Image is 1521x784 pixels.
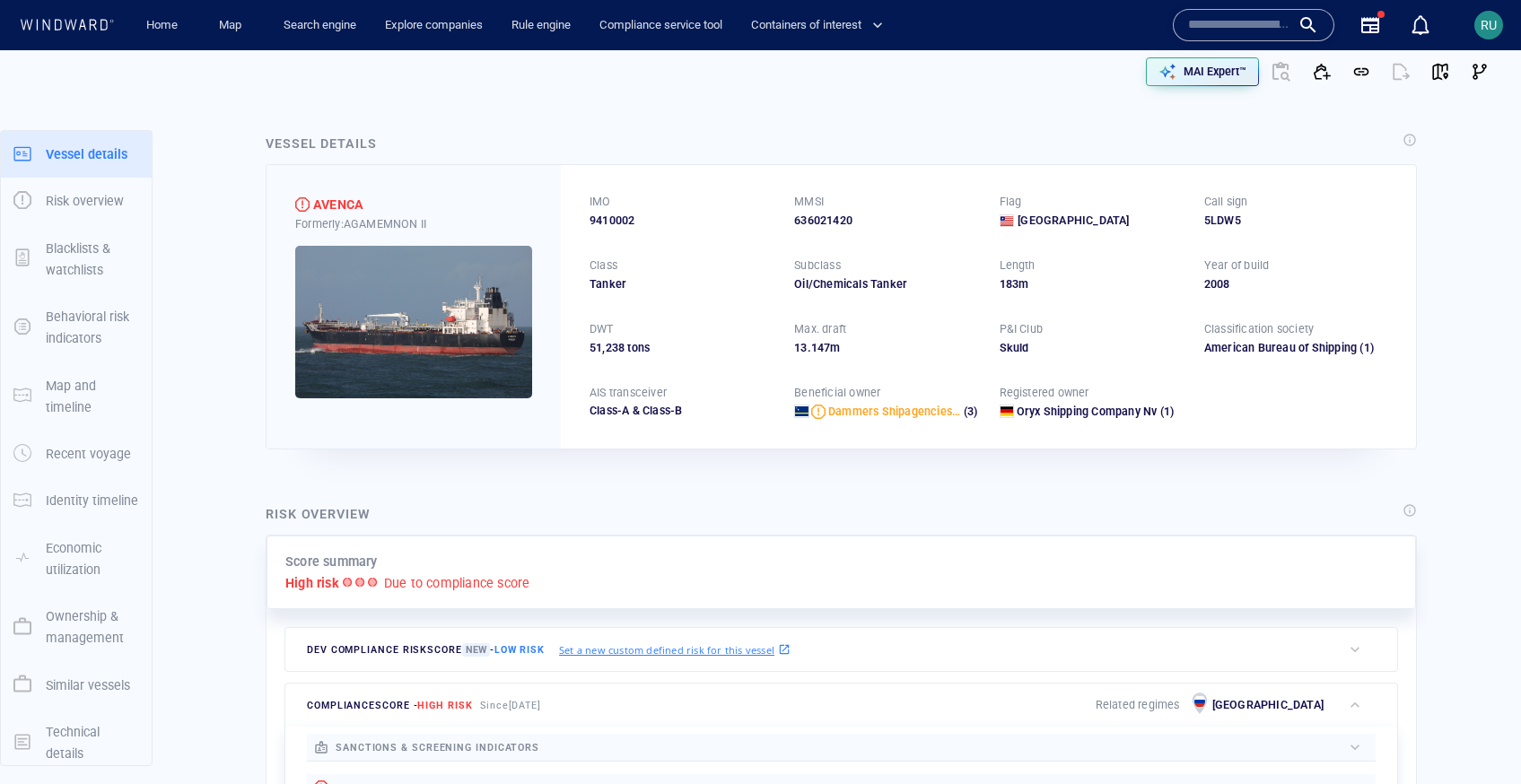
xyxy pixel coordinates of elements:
[205,10,262,41] button: Map
[1204,340,1387,356] div: American Bureau of Shipping
[417,700,472,711] span: High risk
[1000,257,1036,274] p: Length
[1,131,152,178] button: Vessel details
[1096,697,1180,713] p: Related regimes
[590,194,611,210] p: IMO
[276,10,363,41] a: Search engine
[46,190,124,212] p: Risk overview
[590,404,629,417] span: Class-A
[590,340,773,356] div: 51,238 tons
[592,10,730,41] button: Compliance service tool
[794,213,977,229] div: 636021420
[1,249,152,266] a: Blacklists & watchlists
[1204,340,1357,356] div: American Bureau of Shipping
[295,246,532,398] img: 5905c4c2fdae05589ad90379_0
[266,133,377,154] div: Vessel details
[1,144,152,161] a: Vessel details
[794,385,880,401] p: Beneficial owner
[590,321,614,337] p: DWT
[590,213,634,229] span: 9410002
[1157,404,1174,420] span: (1)
[559,640,791,659] a: Set a new custom defined risk for this vessel
[1,675,152,693] a: Similar vessels
[811,341,831,354] span: 147
[559,642,774,658] p: Set a new custom defined risk for this vessel
[794,194,824,210] p: MMSI
[307,643,545,657] span: Dev Compliance risk score -
[46,721,139,765] p: Technical details
[494,644,545,656] span: Low risk
[1,709,152,778] button: Technical details
[212,10,255,41] a: Map
[133,10,190,41] button: Home
[384,572,530,594] p: Due to compliance score
[1,618,152,635] a: Ownership & management
[1,593,152,662] button: Ownership & management
[480,700,542,711] span: Since [DATE]
[295,197,310,212] div: High risk
[378,10,490,41] a: Explore companies
[1,445,152,462] a: Recent voyage
[313,194,363,215] div: AVENCA
[46,675,130,696] p: Similar vessels
[46,605,139,649] p: Ownership & management
[1204,194,1248,210] p: Call sign
[1146,57,1259,86] button: MAI Expert™
[1204,321,1314,337] p: Classification society
[336,742,539,754] span: sanctions & screening indicators
[629,404,682,417] span: Class-B
[1000,340,1183,356] div: Skuld
[1018,277,1028,291] span: m
[266,503,371,525] div: Risk overview
[961,404,978,420] span: (3)
[1000,385,1089,401] p: Registered owner
[1420,52,1460,91] button: View on map
[1471,7,1507,43] button: RU
[828,404,978,420] a: Dammers Shipagencies Nv (3)
[590,257,617,274] p: Class
[808,341,811,354] span: .
[1,431,152,477] button: Recent voyage
[1000,277,1019,291] span: 183
[46,238,139,282] p: Blacklists & watchlists
[1017,405,1158,418] span: Oryx Shipping Company Nv
[1,178,152,224] button: Risk overview
[1,293,152,362] button: Behavioral risk indicators
[794,321,846,337] p: Max. draft
[1302,52,1342,91] button: Add to vessel list
[1,387,152,404] a: Map and timeline
[504,10,578,41] a: Rule engine
[1,225,152,294] button: Blacklists & watchlists
[307,700,473,711] span: compliance score -
[633,404,640,417] span: &
[285,551,378,572] p: Score summary
[590,385,667,401] p: AIS transceiver
[1,549,152,566] a: Economic utilization
[830,341,840,354] span: m
[1,318,152,335] a: Behavioral risk indicators
[1357,340,1387,356] span: (1)
[462,643,490,657] span: New
[590,276,773,292] div: Tanker
[1017,404,1175,420] a: Oryx Shipping Company Nv (1)
[1,525,152,594] button: Economic utilization
[139,10,185,41] a: Home
[1481,18,1497,32] span: RU
[1018,213,1129,229] span: [GEOGRAPHIC_DATA]
[46,375,139,419] p: Map and timeline
[1184,64,1246,80] p: MAI Expert™
[285,572,339,594] p: High risk
[1410,14,1431,36] div: Notification center
[1000,321,1044,337] p: P&I Club
[744,10,898,41] button: Containers of interest
[794,341,807,354] span: 13
[46,490,138,511] p: Identity timeline
[1,362,152,431] button: Map and timeline
[1,477,152,524] button: Identity timeline
[46,306,139,350] p: Behavioral risk indicators
[1204,257,1270,274] p: Year of build
[794,276,977,292] div: Oil/Chemicals Tanker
